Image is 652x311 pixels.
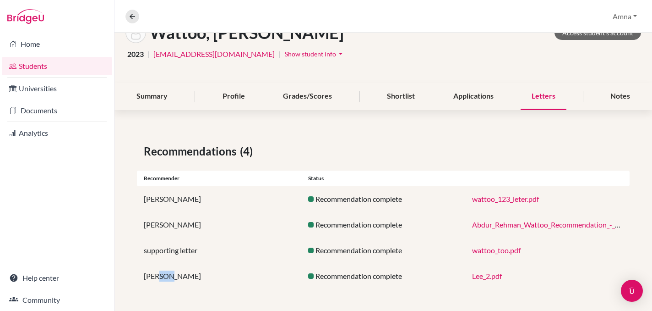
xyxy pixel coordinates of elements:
a: [EMAIL_ADDRESS][DOMAIN_NAME] [153,49,275,60]
h1: Wattoo, [PERSON_NAME] [150,23,344,43]
div: [PERSON_NAME] [137,271,301,282]
a: Community [2,291,112,309]
div: Letters [521,83,566,110]
span: 2023 [127,49,144,60]
div: Open Intercom Messenger [621,280,643,302]
button: Amna [609,8,641,25]
div: supporting letter [137,245,301,256]
a: Universities [2,79,112,98]
span: | [147,49,150,60]
a: Lee_2.pdf [472,272,502,280]
span: | [278,49,281,60]
div: Summary [125,83,179,110]
img: Bridge-U [7,9,44,24]
div: [PERSON_NAME] [137,219,301,230]
a: Documents [2,101,112,120]
a: wattoo_too.pdf [472,246,521,255]
span: Show student info [285,50,336,58]
div: [PERSON_NAME] [137,194,301,205]
div: Profile [212,83,256,110]
img: Abdur Rehman Wattoo's avatar [125,22,146,43]
div: Notes [599,83,641,110]
span: (4) [240,143,256,160]
span: Recommendations [144,143,240,160]
div: Recommendation complete [301,271,466,282]
div: Shortlist [376,83,426,110]
button: Show student infoarrow_drop_down [284,47,346,61]
a: Home [2,35,112,53]
div: Applications [442,83,505,110]
div: Status [301,174,466,183]
div: Grades/Scores [272,83,343,110]
a: wattoo_123_leter.pdf [472,194,539,203]
i: arrow_drop_down [336,49,345,58]
a: Students [2,57,112,75]
a: Help center [2,269,112,287]
a: Access student's account [554,26,641,40]
a: Analytics [2,124,112,142]
div: Recommendation complete [301,245,466,256]
div: Recommendation complete [301,194,466,205]
div: Recommendation complete [301,219,466,230]
div: Recommender [137,174,301,183]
